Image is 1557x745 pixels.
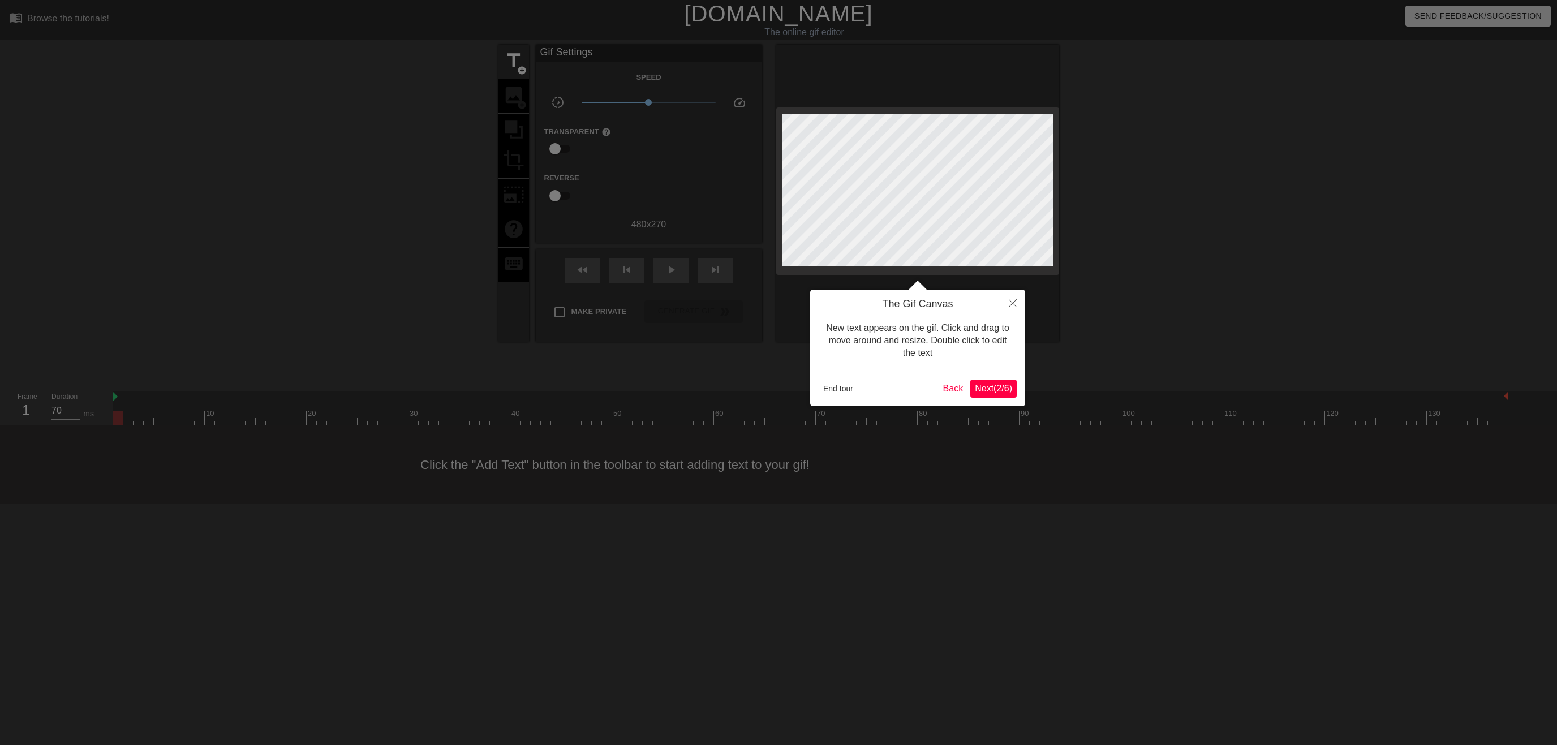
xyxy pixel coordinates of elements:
button: Close [1000,290,1025,316]
button: End tour [819,380,858,397]
div: New text appears on the gif. Click and drag to move around and resize. Double click to edit the text [819,311,1017,371]
button: Back [939,380,968,398]
button: Next [970,380,1017,398]
h4: The Gif Canvas [819,298,1017,311]
span: Next ( 2 / 6 ) [975,384,1012,393]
